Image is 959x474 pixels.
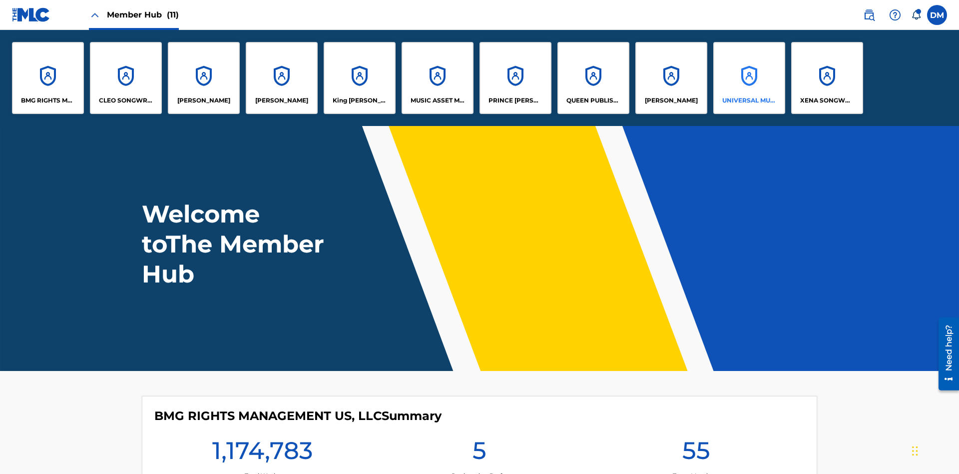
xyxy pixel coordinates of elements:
iframe: Resource Center [931,313,959,395]
div: User Menu [927,5,947,25]
h1: 55 [682,435,710,471]
a: Public Search [859,5,879,25]
img: help [889,9,901,21]
a: AccountsBMG RIGHTS MANAGEMENT US, LLC [12,42,84,114]
p: PRINCE MCTESTERSON [488,96,543,105]
p: MUSIC ASSET MANAGEMENT (MAM) [411,96,465,105]
span: (11) [167,10,179,19]
div: Drag [912,436,918,466]
a: AccountsKing [PERSON_NAME] [324,42,396,114]
a: Accounts[PERSON_NAME] [246,42,318,114]
img: search [863,9,875,21]
h1: 5 [473,435,486,471]
a: Accounts[PERSON_NAME] [168,42,240,114]
h1: 1,174,783 [212,435,313,471]
a: AccountsMUSIC ASSET MANAGEMENT (MAM) [402,42,474,114]
a: Accounts[PERSON_NAME] [635,42,707,114]
p: CLEO SONGWRITER [99,96,153,105]
p: XENA SONGWRITER [800,96,855,105]
a: AccountsXENA SONGWRITER [791,42,863,114]
iframe: Chat Widget [909,426,959,474]
p: QUEEN PUBLISHA [566,96,621,105]
a: AccountsUNIVERSAL MUSIC PUB GROUP [713,42,785,114]
div: Notifications [911,10,921,20]
h1: Welcome to The Member Hub [142,199,329,289]
h4: BMG RIGHTS MANAGEMENT US, LLC [154,408,442,423]
p: ELVIS COSTELLO [177,96,230,105]
div: Help [885,5,905,25]
p: King McTesterson [333,96,387,105]
p: BMG RIGHTS MANAGEMENT US, LLC [21,96,75,105]
a: AccountsPRINCE [PERSON_NAME] [479,42,551,114]
p: EYAMA MCSINGER [255,96,308,105]
img: MLC Logo [12,7,50,22]
p: UNIVERSAL MUSIC PUB GROUP [722,96,777,105]
a: AccountsQUEEN PUBLISHA [557,42,629,114]
a: AccountsCLEO SONGWRITER [90,42,162,114]
img: Close [89,9,101,21]
p: RONALD MCTESTERSON [645,96,698,105]
span: Member Hub [107,9,179,20]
